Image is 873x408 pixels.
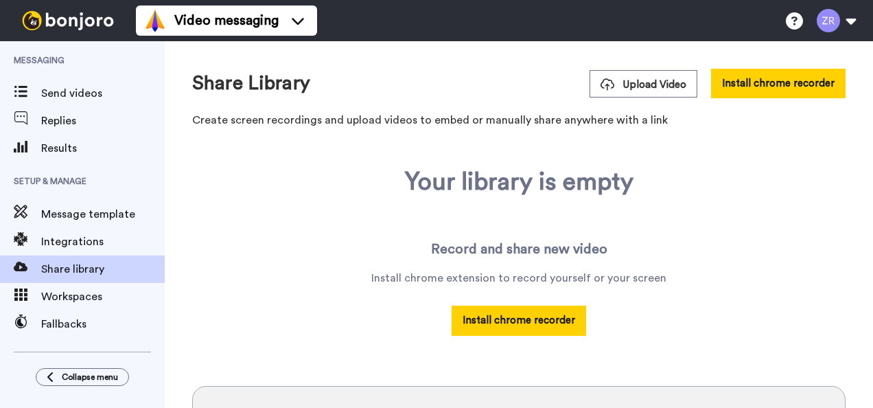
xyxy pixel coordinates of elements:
button: Install chrome recorder [711,69,846,98]
button: Upload Video [590,70,697,98]
span: Collapse menu [62,372,118,383]
button: Collapse menu [36,368,129,386]
span: Results [41,140,165,157]
div: Install chrome extension to record yourself or your screen [371,270,666,286]
span: Send videos [41,85,165,102]
img: vm-color.svg [144,10,166,32]
span: Video messaging [174,11,279,30]
img: bj-logo-header-white.svg [16,11,119,30]
button: Install chrome recorder [452,306,586,335]
span: Message template [41,206,165,223]
span: Workspaces [41,288,165,305]
p: Create screen recordings and upload videos to embed or manually share anywhere with a link [192,112,846,128]
span: Upload Video [601,78,686,92]
h1: Share Library [192,73,310,94]
span: Fallbacks [41,316,165,332]
span: Share library [41,261,165,277]
span: Integrations [41,234,165,250]
span: Replies [41,113,165,129]
div: Record and share new video [431,240,607,259]
div: Your library is empty [405,168,633,196]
